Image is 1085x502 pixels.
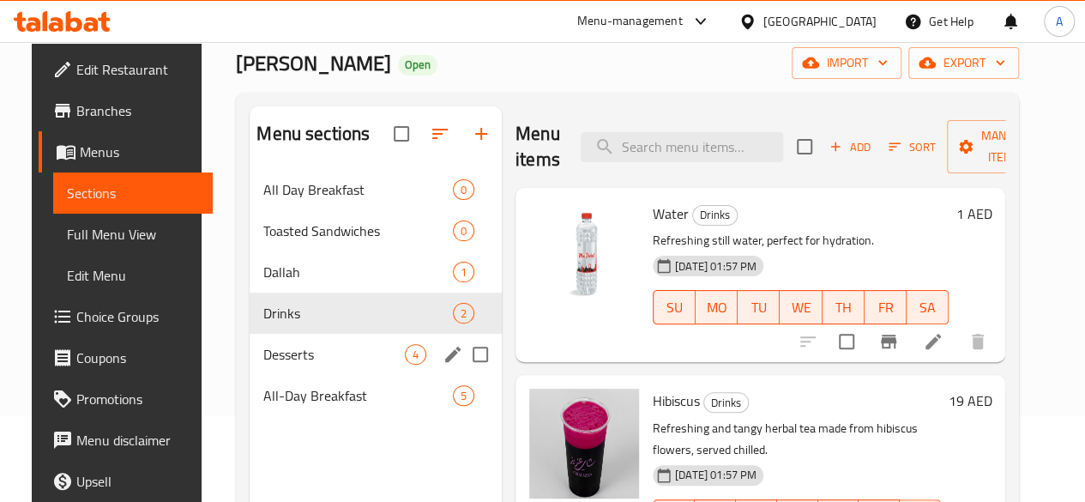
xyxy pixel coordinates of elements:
[577,11,683,32] div: Menu-management
[744,295,773,320] span: TU
[907,290,949,324] button: SA
[67,224,199,245] span: Full Menu View
[76,306,199,327] span: Choice Groups
[53,172,213,214] a: Sections
[865,290,907,324] button: FR
[653,290,696,324] button: SU
[67,183,199,203] span: Sections
[787,295,815,320] span: WE
[693,205,737,225] span: Drinks
[961,125,1048,168] span: Manage items
[454,305,473,322] span: 2
[702,295,731,320] span: MO
[703,392,749,413] div: Drinks
[250,162,502,423] nav: Menu sections
[792,47,901,79] button: import
[955,202,992,226] h6: 1 AED
[263,385,453,406] span: All-Day Breakfast
[871,295,900,320] span: FR
[692,205,738,226] div: Drinks
[660,295,689,320] span: SU
[763,12,877,31] div: [GEOGRAPHIC_DATA]
[947,120,1062,173] button: Manage items
[653,230,949,251] p: Refreshing still water, perfect for hydration.
[39,131,213,172] a: Menus
[39,378,213,420] a: Promotions
[668,467,763,483] span: [DATE] 01:57 PM
[405,344,426,365] div: items
[461,113,502,154] button: Add section
[250,293,502,334] div: Drinks2
[454,388,473,404] span: 5
[406,347,425,363] span: 4
[884,134,940,160] button: Sort
[529,202,639,311] img: Water
[948,389,992,413] h6: 19 AED
[453,179,474,200] div: items
[263,344,405,365] span: Desserts
[827,137,873,157] span: Add
[39,296,213,337] a: Choice Groups
[53,214,213,255] a: Full Menu View
[696,290,738,324] button: MO
[250,169,502,210] div: All Day Breakfast0
[908,47,1019,79] button: export
[453,303,474,324] div: items
[67,265,199,286] span: Edit Menu
[529,389,639,499] img: Hibiscus
[787,129,823,165] span: Select section
[454,223,473,239] span: 0
[419,113,461,154] span: Sort sections
[80,142,199,162] span: Menus
[515,121,560,172] h2: Menu items
[39,337,213,378] a: Coupons
[829,324,865,360] span: Select to update
[76,348,199,368] span: Coupons
[957,321,998,362] button: delete
[39,461,213,502] a: Upsell
[453,262,474,282] div: items
[263,221,453,241] span: Toasted Sandwiches
[868,321,909,362] button: Branch-specific-item
[704,393,748,413] span: Drinks
[263,262,453,282] span: Dallah
[250,251,502,293] div: Dallah1
[805,52,888,74] span: import
[263,303,453,324] span: Drinks
[76,430,199,451] span: Menu disclaimer
[453,221,474,241] div: items
[738,290,780,324] button: TU
[913,295,942,320] span: SA
[440,342,466,367] button: edit
[653,388,700,414] span: Hibiscus
[398,57,437,72] span: Open
[453,385,474,406] div: items
[250,210,502,251] div: Toasted Sandwiches0
[250,334,502,375] div: Desserts4edit
[250,375,502,416] div: All-Day Breakfast5
[53,255,213,296] a: Edit Menu
[76,100,199,121] span: Branches
[76,59,199,80] span: Edit Restaurant
[39,49,213,90] a: Edit Restaurant
[923,331,943,352] a: Edit menu item
[829,295,858,320] span: TH
[823,134,877,160] span: Add item
[1056,12,1063,31] span: A
[263,179,453,200] span: All Day Breakfast
[236,44,391,82] span: [PERSON_NAME]
[922,52,1005,74] span: export
[398,55,437,76] div: Open
[581,132,783,162] input: search
[383,116,419,152] span: Select all sections
[76,471,199,492] span: Upsell
[889,137,936,157] span: Sort
[877,134,947,160] span: Sort items
[39,90,213,131] a: Branches
[256,121,370,147] h2: Menu sections
[653,418,941,461] p: Refreshing and tangy herbal tea made from hibiscus flowers, served chilled.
